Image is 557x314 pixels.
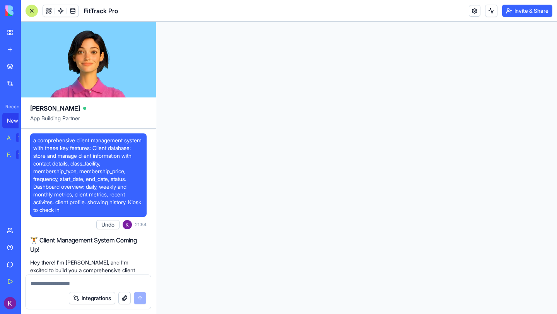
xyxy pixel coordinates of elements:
[7,117,29,125] div: New App
[5,5,53,16] img: logo
[69,292,115,304] button: Integrations
[135,222,147,228] span: 21:54
[2,113,33,128] a: New App
[30,236,147,254] h2: 🏋️ Client Management System Coming Up!
[123,220,132,229] img: ACg8ocKl5U5QmUbvcwp9uNSvTA2O8NNrBfKFgQF4f7cPcaprHJ7FFg=s96-c
[2,147,33,162] a: Feedback FormTRY
[502,5,552,17] button: Invite & Share
[7,151,11,159] div: Feedback Form
[30,114,147,128] span: App Building Partner
[96,220,120,229] button: Undo
[7,134,11,142] div: AI Logo Generator
[84,6,118,15] span: FitTrack Pro
[33,137,144,214] span: a comprehensive client management system with these key features: Client database: store and mana...
[2,130,33,145] a: AI Logo GeneratorTRY
[2,104,19,110] span: Recent
[30,259,147,305] p: Hey there! I'm [PERSON_NAME], and I'm excited to build you a comprehensive client management syst...
[16,133,29,142] div: TRY
[4,297,16,309] img: ACg8ocKl5U5QmUbvcwp9uNSvTA2O8NNrBfKFgQF4f7cPcaprHJ7FFg=s96-c
[16,150,29,159] div: TRY
[30,104,80,113] span: [PERSON_NAME]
